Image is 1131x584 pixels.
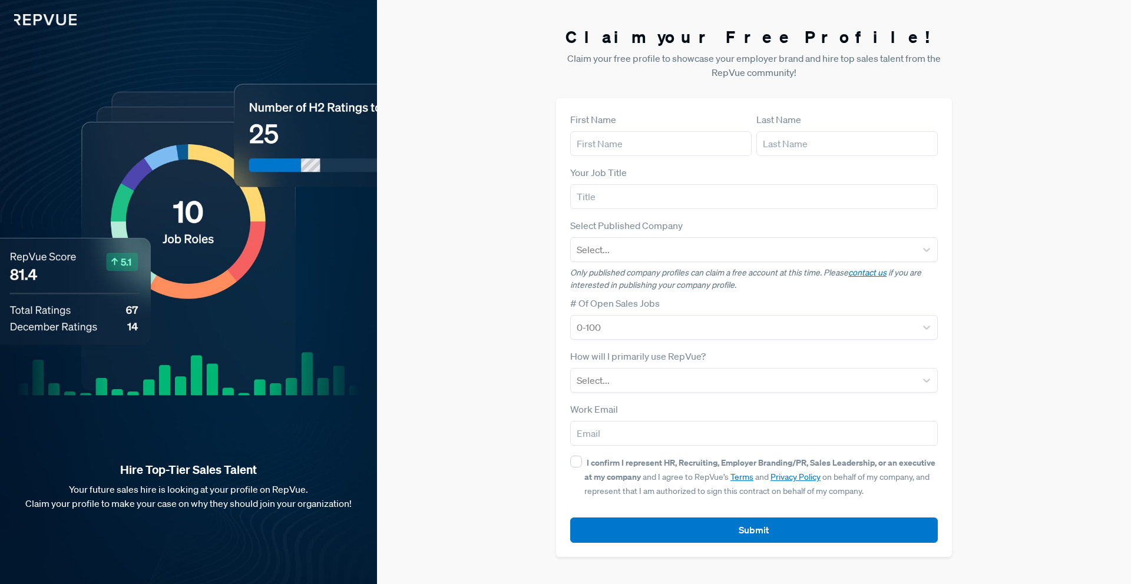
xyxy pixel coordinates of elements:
p: Claim your free profile to showcase your employer brand and hire top sales talent from the RepVue... [556,51,952,79]
button: Submit [570,517,938,543]
input: Last Name [756,131,938,156]
span: and I agree to RepVue’s and on behalf of my company, and represent that I am authorized to sign t... [584,457,935,496]
h3: Claim your Free Profile! [556,27,952,47]
input: First Name [570,131,752,156]
label: Your Job Title [570,165,627,180]
label: Last Name [756,112,801,127]
a: Terms [730,472,753,482]
strong: Hire Top-Tier Sales Talent [19,462,358,477]
p: Your future sales hire is looking at your profile on RepVue. Claim your profile to make your case... [19,482,358,510]
a: Privacy Policy [770,472,821,482]
label: Select Published Company [570,218,683,233]
label: How will I primarily use RepVue? [570,349,706,363]
p: Only published company profiles can claim a free account at this time. Please if you are interest... [570,267,938,291]
label: First Name [570,112,616,127]
a: contact us [848,267,887,278]
label: # Of Open Sales Jobs [570,296,660,310]
strong: I confirm I represent HR, Recruiting, Employer Branding/PR, Sales Leadership, or an executive at ... [584,457,935,482]
input: Email [570,421,938,446]
input: Title [570,184,938,209]
label: Work Email [570,402,618,416]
